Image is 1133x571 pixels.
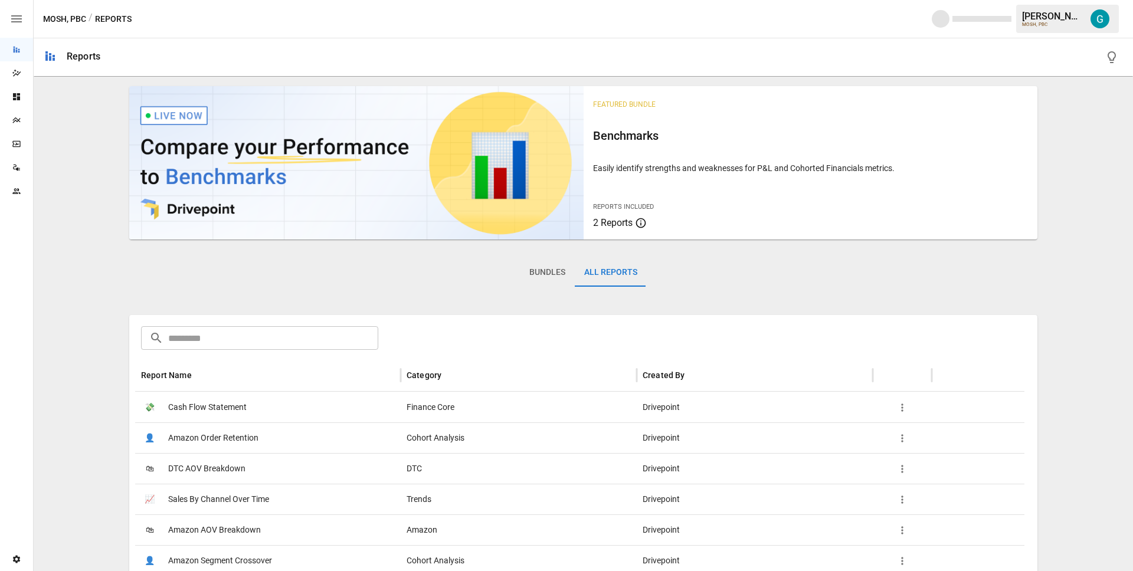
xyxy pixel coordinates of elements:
[401,484,637,514] div: Trends
[593,126,1029,145] h6: Benchmarks
[1083,2,1116,35] button: Gavin Acres
[593,217,633,228] span: 2 Reports
[686,367,703,383] button: Sort
[401,453,637,484] div: DTC
[168,454,245,484] span: DTC AOV Breakdown
[637,514,873,545] div: Drivepoint
[1022,11,1083,22] div: [PERSON_NAME]
[43,12,86,27] button: MOSH, PBC
[575,258,647,287] button: All Reports
[141,552,159,570] span: 👤
[141,399,159,416] span: 💸
[193,367,209,383] button: Sort
[141,491,159,508] span: 📈
[637,422,873,453] div: Drivepoint
[401,392,637,422] div: Finance Core
[141,429,159,447] span: 👤
[141,370,192,380] div: Report Name
[129,86,584,239] img: video thumbnail
[168,423,258,453] span: Amazon Order Retention
[168,392,247,422] span: Cash Flow Statement
[1091,9,1109,28] img: Gavin Acres
[637,453,873,484] div: Drivepoint
[1022,22,1083,27] div: MOSH, PBC
[637,392,873,422] div: Drivepoint
[168,515,261,545] span: Amazon AOV Breakdown
[443,367,459,383] button: Sort
[407,370,441,380] div: Category
[593,100,656,109] span: Featured Bundle
[401,422,637,453] div: Cohort Analysis
[637,484,873,514] div: Drivepoint
[141,521,159,539] span: 🛍
[401,514,637,545] div: Amazon
[593,203,654,211] span: Reports Included
[593,162,1029,174] p: Easily identify strengths and weaknesses for P&L and Cohorted Financials metrics.
[89,12,93,27] div: /
[520,258,575,287] button: Bundles
[141,460,159,478] span: 🛍
[168,484,269,514] span: Sales By Channel Over Time
[643,370,685,380] div: Created By
[67,51,100,62] div: Reports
